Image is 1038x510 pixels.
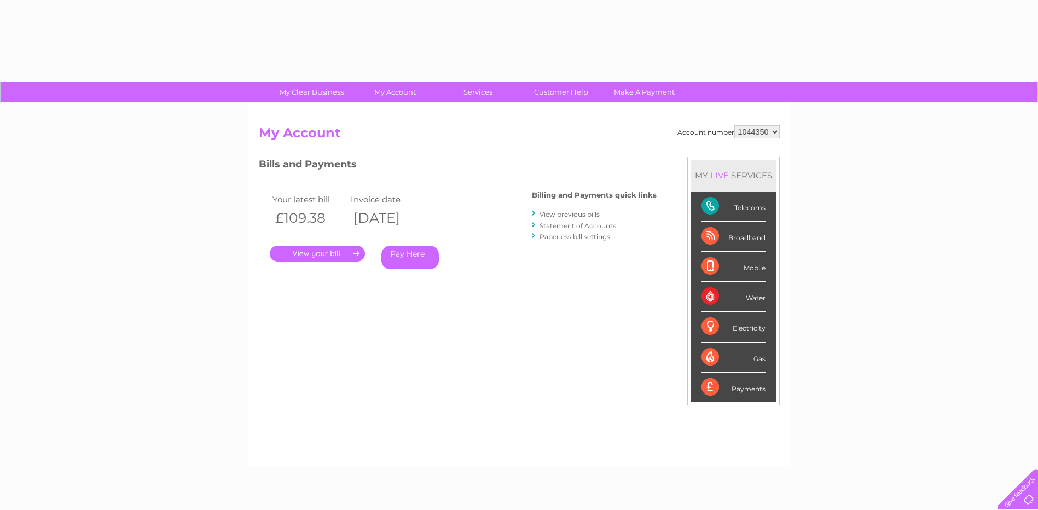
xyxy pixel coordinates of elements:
td: Your latest bill [270,192,349,207]
a: Make A Payment [599,82,689,102]
a: View previous bills [540,210,600,218]
div: Account number [677,125,780,138]
a: My Clear Business [266,82,357,102]
a: My Account [350,82,440,102]
div: Payments [701,373,766,402]
div: Electricity [701,312,766,342]
div: Broadband [701,222,766,252]
div: Water [701,282,766,312]
div: LIVE [708,170,731,181]
td: Invoice date [348,192,427,207]
th: [DATE] [348,207,427,229]
h3: Bills and Payments [259,157,657,176]
a: Statement of Accounts [540,222,616,230]
div: MY SERVICES [691,160,776,191]
th: £109.38 [270,207,349,229]
a: Customer Help [516,82,606,102]
a: Pay Here [381,246,439,269]
div: Mobile [701,252,766,282]
a: . [270,246,365,262]
h4: Billing and Payments quick links [532,191,657,199]
a: Services [433,82,523,102]
a: Paperless bill settings [540,233,610,241]
div: Telecoms [701,192,766,222]
div: Gas [701,343,766,373]
h2: My Account [259,125,780,146]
